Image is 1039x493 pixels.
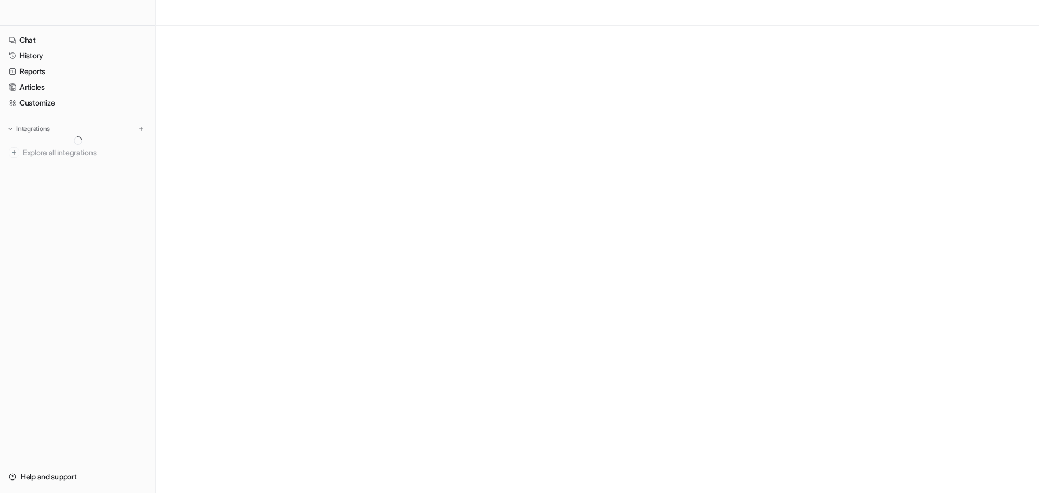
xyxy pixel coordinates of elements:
[6,125,14,133] img: expand menu
[23,144,147,161] span: Explore all integrations
[4,145,151,160] a: Explore all integrations
[16,124,50,133] p: Integrations
[137,125,145,133] img: menu_add.svg
[4,469,151,484] a: Help and support
[9,147,19,158] img: explore all integrations
[4,95,151,110] a: Customize
[4,123,53,134] button: Integrations
[4,64,151,79] a: Reports
[4,32,151,48] a: Chat
[4,80,151,95] a: Articles
[4,48,151,63] a: History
